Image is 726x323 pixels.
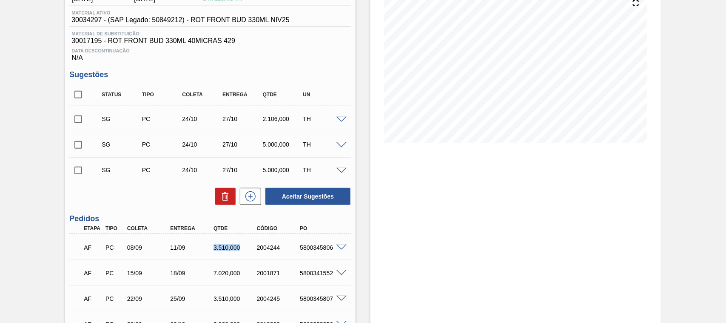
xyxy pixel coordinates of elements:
p: AF [84,295,102,302]
div: Nova sugestão [236,188,261,205]
div: Sugestão Criada [100,115,144,122]
div: Aguardando Faturamento [82,238,104,257]
div: Pedido de Compra [103,244,125,251]
div: 25/09/2025 [168,295,216,302]
div: 27/10/2025 [220,141,265,148]
div: 3.510,000 [211,244,259,251]
span: 30034297 - (SAP Legado: 50849212) - ROT FRONT BUD 330ML NIV25 [71,16,290,24]
span: Material de Substituição [71,31,349,36]
div: 15/09/2025 [125,270,173,277]
div: Aceitar Sugestões [261,187,351,206]
div: 5800341552 [298,270,346,277]
div: Coleta [125,225,173,231]
div: 5.000,000 [261,167,305,173]
div: Pedido de Compra [103,270,125,277]
div: Excluir Sugestões [211,188,236,205]
div: TH [301,167,345,173]
div: Entrega [168,225,216,231]
div: 3.510,000 [211,295,259,302]
p: AF [84,244,102,251]
div: Aguardando Faturamento [82,264,104,283]
div: Tipo [103,225,125,231]
div: Sugestão Criada [100,141,144,148]
button: Aceitar Sugestões [265,188,350,205]
div: UN [301,92,345,98]
div: 22/09/2025 [125,295,173,302]
div: Status [100,92,144,98]
div: TH [301,115,345,122]
div: 2.106,000 [261,115,305,122]
div: N/A [69,45,351,62]
div: Coleta [180,92,224,98]
div: 24/10/2025 [180,167,224,173]
div: Qtde [261,92,305,98]
div: 5800345806 [298,244,346,251]
span: Data Descontinuação [71,48,349,53]
div: Entrega [220,92,265,98]
div: 18/09/2025 [168,270,216,277]
div: 5800345807 [298,295,346,302]
div: 2004244 [255,244,303,251]
div: Código [255,225,303,231]
div: 7.020,000 [211,270,259,277]
div: Pedido de Compra [140,141,184,148]
span: 30017195 - ROT FRONT BUD 330ML 40MICRAS 429 [71,37,349,45]
div: 2004245 [255,295,303,302]
h3: Sugestões [69,70,351,79]
div: 5.000,000 [261,141,305,148]
div: Aguardando Faturamento [82,289,104,308]
div: Pedido de Compra [140,167,184,173]
div: Etapa [82,225,104,231]
div: 2001871 [255,270,303,277]
div: 24/10/2025 [180,115,224,122]
h3: Pedidos [69,214,351,223]
div: TH [301,141,345,148]
div: 27/10/2025 [220,115,265,122]
div: 24/10/2025 [180,141,224,148]
div: Sugestão Criada [100,167,144,173]
div: Pedido de Compra [103,295,125,302]
div: Tipo [140,92,184,98]
span: Material ativo [71,10,290,15]
div: 11/09/2025 [168,244,216,251]
p: AF [84,270,102,277]
div: Qtde [211,225,259,231]
div: 27/10/2025 [220,167,265,173]
div: 08/09/2025 [125,244,173,251]
div: PO [298,225,346,231]
div: Pedido de Compra [140,115,184,122]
